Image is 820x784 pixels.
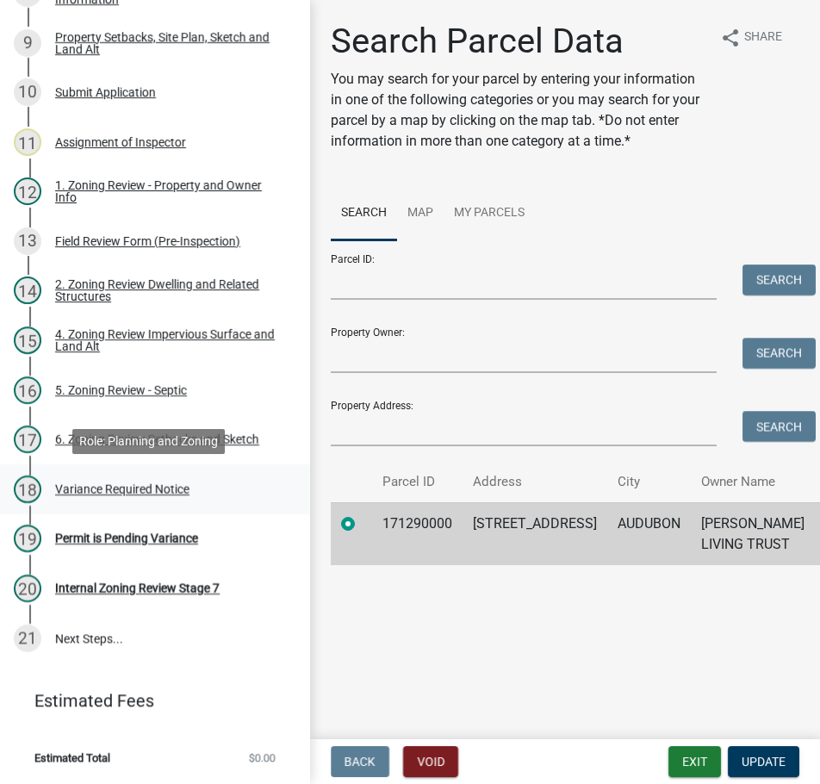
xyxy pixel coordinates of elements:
div: 2. Zoning Review Dwelling and Related Structures [55,278,283,302]
h1: Search Parcel Data [331,21,706,62]
div: Submit Application [55,86,156,98]
div: 11 [14,128,41,156]
div: Permit is Pending Variance [55,532,198,544]
button: Void [403,746,458,777]
a: Search [331,186,397,241]
button: Exit [668,746,721,777]
div: 13 [14,227,41,255]
div: 5. Zoning Review - Septic [55,384,187,396]
a: My Parcels [444,186,535,241]
div: 1. Zoning Review - Property and Owner Info [55,179,283,203]
div: 17 [14,426,41,453]
button: Search [742,411,816,442]
th: Owner Name [691,462,815,502]
div: 18 [14,476,41,503]
i: share [720,28,741,48]
div: 6. Zoning Review Setbacks and Sketch [55,433,259,445]
th: Parcel ID [372,462,463,502]
th: Address [463,462,607,502]
div: 12 [14,177,41,205]
td: 171290000 [372,502,463,565]
p: You may search for your parcel by entering your information in one of the following categories or... [331,69,706,152]
td: AUDUBON [607,502,691,565]
span: Estimated Total [34,752,110,763]
div: 9 [14,29,41,57]
div: Role: Planning and Zoning [72,429,225,454]
div: 15 [14,327,41,354]
div: 20 [14,575,41,602]
a: Map [397,186,444,241]
button: Back [331,746,389,777]
button: Search [742,338,816,369]
td: [STREET_ADDRESS] [463,502,607,565]
span: Update [742,755,786,768]
td: [PERSON_NAME] LIVING TRUST [691,502,815,565]
a: Estimated Fees [14,683,283,718]
th: City [607,462,691,502]
div: 19 [14,525,41,552]
button: Update [728,746,799,777]
button: shareShare [706,21,796,54]
div: 21 [14,625,41,652]
div: Assignment of Inspector [55,136,186,148]
div: Field Review Form (Pre-Inspection) [55,235,240,247]
span: Share [744,28,782,48]
span: Back [345,755,376,768]
span: $0.00 [249,752,276,763]
div: Internal Zoning Review Stage 7 [55,582,220,594]
div: 4. Zoning Review Impervious Surface and Land Alt [55,328,283,352]
div: 14 [14,277,41,304]
div: 16 [14,376,41,404]
div: Variance Required Notice [55,483,189,495]
div: Property Setbacks, Site Plan, Sketch and Land Alt [55,31,283,55]
div: 10 [14,78,41,106]
button: Search [742,264,816,296]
